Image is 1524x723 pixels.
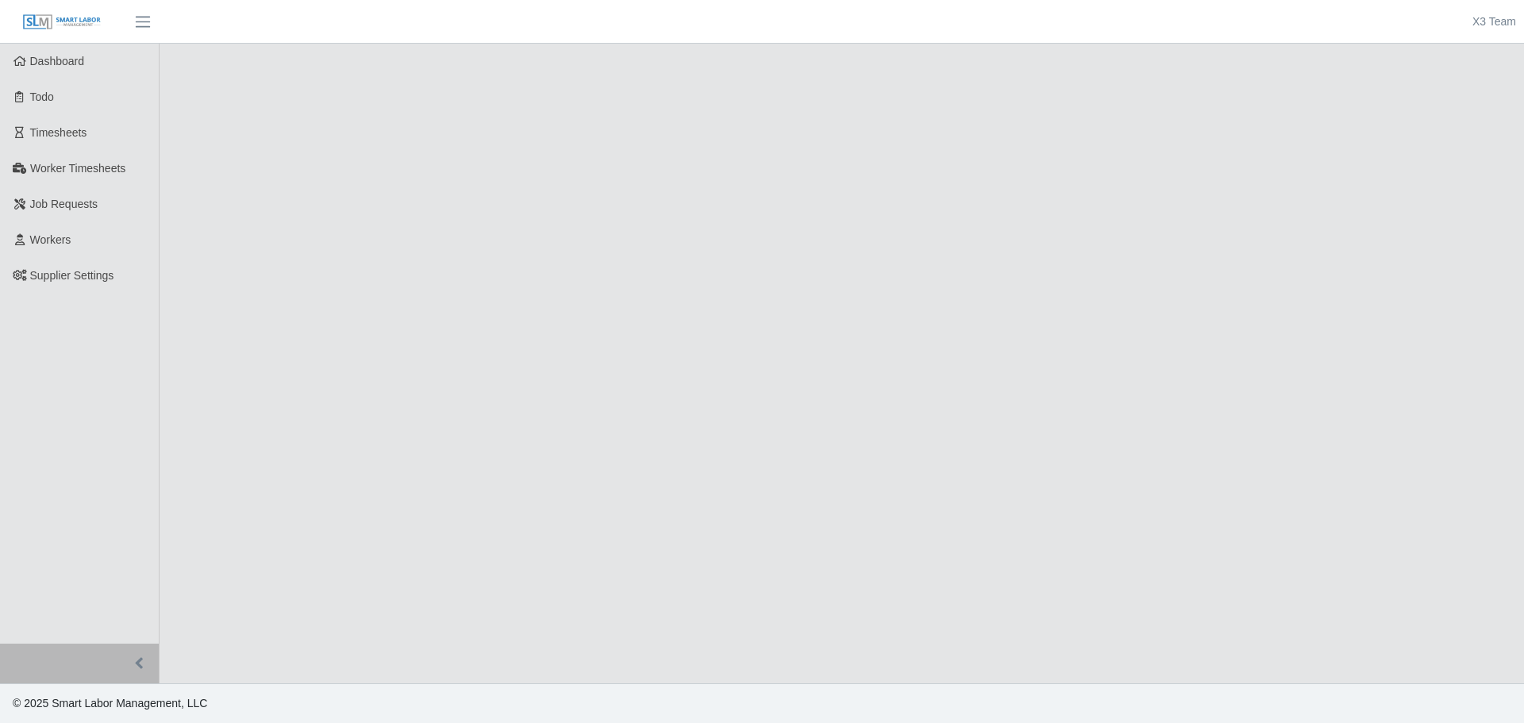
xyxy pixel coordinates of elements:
img: SLM Logo [22,13,102,31]
span: Supplier Settings [30,269,114,282]
span: Worker Timesheets [30,162,125,175]
span: Job Requests [30,198,98,210]
span: © 2025 Smart Labor Management, LLC [13,697,207,710]
span: Workers [30,233,71,246]
a: X3 Team [1472,13,1516,30]
span: Dashboard [30,55,85,67]
span: Timesheets [30,126,87,139]
span: Todo [30,90,54,103]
